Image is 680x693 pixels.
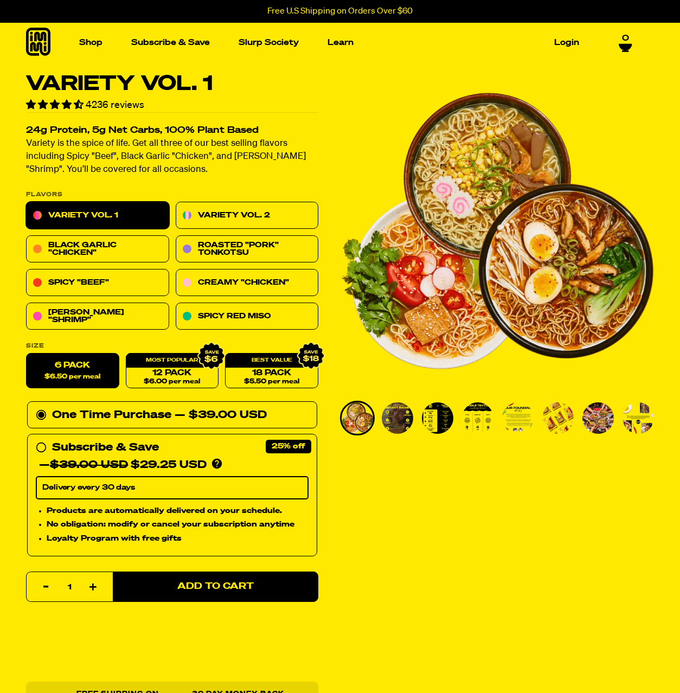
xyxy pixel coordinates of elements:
[113,572,318,602] button: Add to Cart
[75,34,107,51] a: Shop
[542,402,574,434] img: Variety Vol. 1
[382,402,413,434] img: Variety Vol. 1
[622,34,629,43] span: 0
[541,401,575,435] li: Go to slide 6
[26,126,318,136] h2: 24g Protein, 5g Net Carbs, 100% Plant Based
[47,519,309,531] li: No obligation: modify or cancel your subscription anytime
[340,74,654,388] div: PDP main carousel
[5,643,114,688] iframe: Marketing Popup
[26,100,86,110] span: 4.55 stars
[52,439,159,457] div: Subscribe & Save
[26,192,318,198] p: Flavors
[26,74,318,94] h1: Variety Vol. 1
[225,354,318,389] a: 18 Pack$5.50 per meal
[33,572,106,602] input: quantity
[340,401,654,435] div: PDP main carousel thumbnails
[323,34,358,51] a: Learn
[462,402,493,434] img: Variety Vol. 1
[176,303,319,330] a: Spicy Red Miso
[340,74,654,388] img: Variety Vol. 1
[47,505,309,517] li: Products are automatically delivered on your schedule.
[581,401,615,435] li: Go to slide 7
[176,269,319,297] a: Creamy "Chicken"
[39,457,207,474] div: — $29.25 USD
[26,343,318,349] label: Size
[380,401,415,435] li: Go to slide 2
[234,34,303,51] a: Slurp Society
[86,100,144,110] span: 4236 reviews
[26,202,169,229] a: Variety Vol. 1
[26,269,169,297] a: Spicy "Beef"
[47,533,309,545] li: Loyalty Program with free gifts
[340,401,375,435] li: Go to slide 1
[50,460,128,471] del: $39.00 USD
[460,401,495,435] li: Go to slide 4
[619,34,632,52] a: 0
[176,202,319,229] a: Variety Vol. 2
[75,23,583,62] nav: Main navigation
[550,34,583,51] a: Login
[623,402,654,434] img: Variety Vol. 1
[244,378,299,386] span: $5.50 per meal
[177,582,254,592] span: Add to Cart
[342,402,373,434] img: Variety Vol. 1
[126,354,219,389] a: 12 Pack$6.00 per meal
[44,374,100,381] span: $6.50 per meal
[422,402,453,434] img: Variety Vol. 1
[26,236,169,263] a: Black Garlic "Chicken"
[36,407,309,424] div: One Time Purchase
[502,402,534,434] img: Variety Vol. 1
[621,401,656,435] li: Go to slide 8
[26,138,318,177] p: Variety is the spice of life. Get all three of our best selling flavors including Spicy "Beef", B...
[501,401,535,435] li: Go to slide 5
[420,401,455,435] li: Go to slide 3
[176,236,319,263] a: Roasted "Pork" Tonkotsu
[26,354,119,389] label: 6 Pack
[36,477,309,499] select: Subscribe & Save —$39.00 USD$29.25 USD Products are automatically delivered on your schedule. No ...
[127,34,214,51] a: Subscribe & Save
[144,378,200,386] span: $6.00 per meal
[267,7,413,16] p: Free U.S Shipping on Orders Over $60
[582,402,614,434] img: Variety Vol. 1
[175,407,267,424] div: — $39.00 USD
[340,74,654,388] li: 1 of 8
[26,303,169,330] a: [PERSON_NAME] "Shrimp"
